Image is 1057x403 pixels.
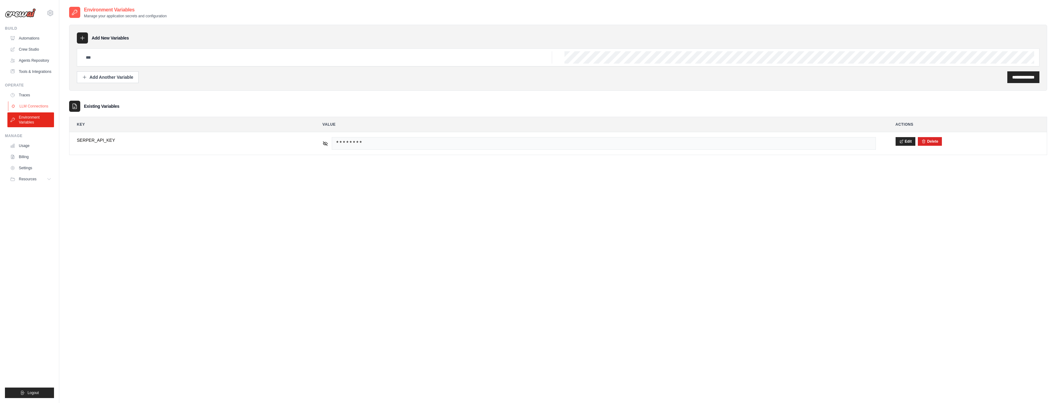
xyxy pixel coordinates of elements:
[7,174,54,184] button: Resources
[27,390,39,395] span: Logout
[7,67,54,77] a: Tools & Integrations
[5,388,54,398] button: Logout
[7,163,54,173] a: Settings
[8,101,55,111] a: LLM Connections
[888,117,1047,132] th: Actions
[7,90,54,100] a: Traces
[92,35,129,41] h3: Add New Variables
[7,56,54,65] a: Agents Repository
[69,117,310,132] th: Key
[84,14,167,19] p: Manage your application secrets and configuration
[7,112,54,127] a: Environment Variables
[922,139,938,144] button: Delete
[84,103,119,109] h3: Existing Variables
[7,141,54,151] a: Usage
[7,44,54,54] a: Crew Studio
[19,177,36,182] span: Resources
[7,152,54,162] a: Billing
[5,133,54,138] div: Manage
[77,71,139,83] button: Add Another Variable
[77,137,303,143] span: SERPER_API_KEY
[5,26,54,31] div: Build
[7,33,54,43] a: Automations
[896,137,916,146] button: Edit
[5,83,54,88] div: Operate
[82,74,133,80] div: Add Another Variable
[315,117,883,132] th: Value
[84,6,167,14] h2: Environment Variables
[5,8,36,18] img: Logo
